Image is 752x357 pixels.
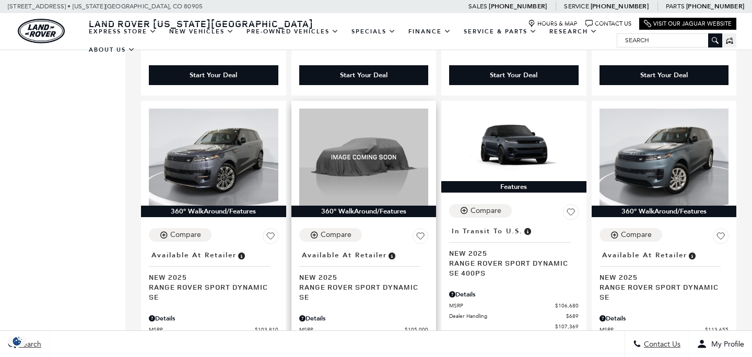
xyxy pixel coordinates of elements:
a: land-rover [18,19,65,43]
button: Compare Vehicle [299,228,362,242]
img: 2025 LAND ROVER Range Rover Sport Dynamic SE 400PS [449,109,579,181]
a: [PHONE_NUMBER] [591,2,649,10]
a: MSRP $106,680 [449,302,579,310]
a: Contact Us [585,20,631,28]
div: Compare [170,230,201,240]
a: Land Rover [US_STATE][GEOGRAPHIC_DATA] [83,17,320,30]
img: Opt-Out Icon [5,336,29,347]
div: Compare [621,230,652,240]
a: Finance [402,22,457,41]
span: MSRP [149,326,255,334]
span: Range Rover Sport Dynamic SE [600,282,721,302]
span: $106,680 [555,302,579,310]
img: 2025 LAND ROVER Range Rover Sport Dynamic SE [600,109,729,206]
span: Parts [666,3,685,10]
span: Land Rover [US_STATE][GEOGRAPHIC_DATA] [89,17,313,30]
nav: Main Navigation [83,22,617,59]
a: MSRP $103,810 [149,326,278,334]
span: Available at Retailer [302,249,387,261]
a: Service & Parts [457,22,543,41]
a: [STREET_ADDRESS] • [US_STATE][GEOGRAPHIC_DATA], CO 80905 [8,3,203,10]
a: About Us [83,41,142,59]
a: Available at RetailerNew 2025Range Rover Sport Dynamic SE [149,248,278,302]
span: $103,810 [255,326,278,334]
button: Compare Vehicle [449,204,512,218]
img: 2025 LAND ROVER Range Rover Sport Dynamic SE [299,109,429,206]
div: Start Your Deal [449,65,579,85]
div: 360° WalkAround/Features [141,206,286,217]
span: Range Rover Sport Dynamic SE [149,282,271,302]
div: Start Your Deal [190,70,237,80]
a: In Transit to U.S.New 2025Range Rover Sport Dynamic SE 400PS [449,224,579,278]
span: $105,000 [405,326,428,334]
a: $107,369 [449,323,579,330]
span: $689 [566,312,579,320]
span: Vehicle is in stock and ready for immediate delivery. Due to demand, availability is subject to c... [387,249,396,261]
button: Save Vehicle [263,228,278,248]
button: Save Vehicle [413,228,428,248]
div: Start Your Deal [340,70,387,80]
span: Available at Retailer [151,249,237,261]
span: My Profile [707,340,744,349]
span: Vehicle has shipped from factory of origin. Estimated time of delivery to Retailer is on average ... [523,225,532,237]
a: Available at RetailerNew 2025Range Rover Sport Dynamic SE [299,248,429,302]
img: 2025 LAND ROVER Range Rover Sport Dynamic SE [149,109,278,206]
div: Start Your Deal [640,70,688,80]
div: Start Your Deal [149,65,278,85]
img: Land Rover [18,19,65,43]
div: Pricing Details - Range Rover Sport Dynamic SE [149,314,278,323]
a: Dealer Handling $689 [449,312,579,320]
span: MSRP [600,326,706,334]
div: Pricing Details - Range Rover Sport Dynamic SE [299,314,429,323]
span: New 2025 [449,248,571,258]
div: Features [441,181,586,193]
a: Available at RetailerNew 2025Range Rover Sport Dynamic SE [600,248,729,302]
div: Pricing Details - Range Rover Sport Dynamic SE [600,314,729,323]
span: Contact Us [641,340,680,349]
span: Vehicle is in stock and ready for immediate delivery. Due to demand, availability is subject to c... [687,249,697,261]
button: Save Vehicle [713,228,728,248]
a: Hours & Map [528,20,578,28]
a: MSRP $113,655 [600,326,729,334]
div: Pricing Details - Range Rover Sport Dynamic SE 400PS [449,290,579,299]
a: [PHONE_NUMBER] [686,2,744,10]
a: Specials [345,22,402,41]
a: MSRP $105,000 [299,326,429,334]
a: Pre-Owned Vehicles [240,22,345,41]
span: Vehicle is in stock and ready for immediate delivery. Due to demand, availability is subject to c... [237,249,246,261]
span: Dealer Handling [449,312,566,320]
button: Save Vehicle [563,204,579,224]
div: Start Your Deal [299,65,429,85]
span: New 2025 [149,272,271,282]
span: Service [564,3,589,10]
a: [PHONE_NUMBER] [489,2,547,10]
div: Compare [471,206,501,216]
section: Click to Open Cookie Consent Modal [5,336,29,347]
div: Start Your Deal [490,70,537,80]
span: Range Rover Sport Dynamic SE 400PS [449,258,571,278]
span: In Transit to U.S. [452,225,523,237]
div: Start Your Deal [600,65,729,85]
div: 360° WalkAround/Features [291,206,437,217]
span: MSRP [299,326,405,334]
button: Compare Vehicle [600,228,662,242]
span: New 2025 [600,272,721,282]
span: Range Rover Sport Dynamic SE [299,282,421,302]
a: EXPRESS STORE [83,22,163,41]
div: 360° WalkAround/Features [592,206,737,217]
a: Research [543,22,604,41]
a: New Vehicles [163,22,240,41]
div: Compare [321,230,351,240]
span: $107,369 [555,323,579,330]
a: Visit Our Jaguar Website [644,20,732,28]
input: Search [617,34,722,46]
span: $113,655 [705,326,728,334]
span: Available at Retailer [602,249,687,261]
span: Sales [468,3,487,10]
span: New 2025 [299,272,421,282]
span: MSRP [449,302,555,310]
button: Open user profile menu [689,331,752,357]
button: Compare Vehicle [149,228,211,242]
